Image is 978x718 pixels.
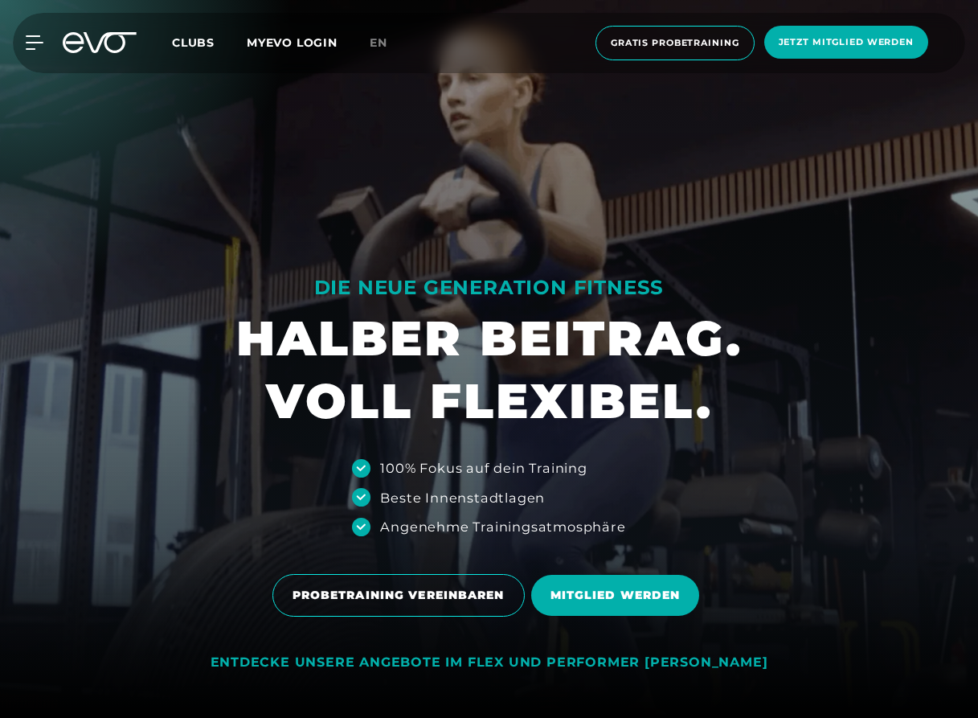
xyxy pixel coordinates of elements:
a: en [370,34,407,52]
span: Clubs [172,35,215,50]
div: DIE NEUE GENERATION FITNESS [236,275,743,301]
a: Gratis Probetraining [591,26,759,60]
a: PROBETRAINING VEREINBAREN [272,562,531,629]
span: en [370,35,387,50]
a: Clubs [172,35,247,50]
div: Beste Innenstadtlagen [380,488,545,507]
div: Angenehme Trainingsatmosphäre [380,517,625,536]
span: PROBETRAINING VEREINBAREN [293,587,505,604]
div: 100% Fokus auf dein Training [380,458,587,478]
span: Gratis Probetraining [611,36,739,50]
h1: HALBER BEITRAG. VOLL FLEXIBEL. [236,307,743,433]
a: MYEVO LOGIN [247,35,338,50]
div: ENTDECKE UNSERE ANGEBOTE IM FLEX UND PERFORMER [PERSON_NAME] [211,654,768,671]
span: MITGLIED WERDEN [550,587,681,604]
a: MITGLIED WERDEN [531,563,706,628]
span: Jetzt Mitglied werden [779,35,914,49]
a: Jetzt Mitglied werden [759,26,933,60]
